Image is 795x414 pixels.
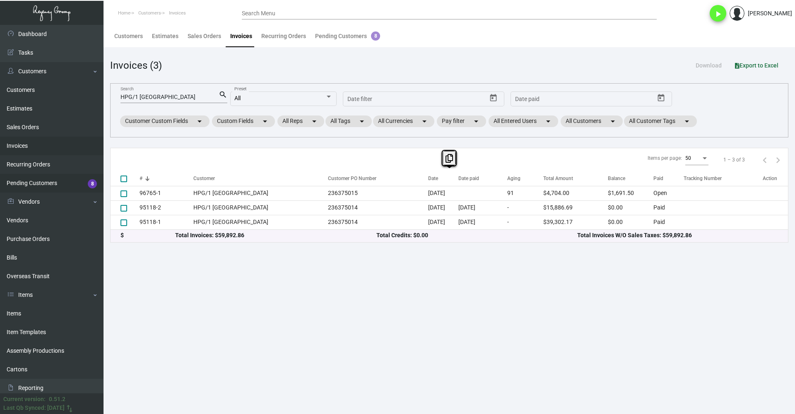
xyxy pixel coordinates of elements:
mat-chip: Customer Custom Fields [120,116,210,127]
div: Total Invoices W/O Sales Taxes: $59,892.86 [577,231,778,240]
mat-icon: search [219,90,227,100]
span: Download [696,62,722,69]
span: Customers [138,10,161,16]
span: 50 [685,155,691,161]
div: Date [428,175,458,182]
mat-icon: arrow_drop_down [682,116,692,126]
div: Current version: [3,395,46,404]
td: Open [653,186,684,200]
div: Total Amount [543,175,573,182]
div: Customer PO Number [328,175,428,182]
td: $15,886.69 [543,200,608,215]
input: End date [548,96,616,103]
div: Pending Customers [315,32,380,41]
div: Date [428,175,438,182]
div: Aging [507,175,520,182]
button: Download [689,58,728,73]
td: Paid [653,215,684,229]
div: Total Invoices: $59,892.86 [175,231,376,240]
td: 96765-1 [140,186,193,200]
td: HPG/1 [GEOGRAPHIC_DATA] [193,200,324,215]
div: Aging [507,175,543,182]
div: Customers [114,32,143,41]
td: $4,704.00 [543,186,608,200]
span: Export to Excel [735,62,778,69]
td: 91 [507,186,543,200]
mat-icon: arrow_drop_down [357,116,367,126]
div: Paid [653,175,663,182]
button: Export to Excel [728,58,785,73]
mat-chip: All Reps [277,116,324,127]
td: $0.00 [608,215,653,229]
mat-icon: arrow_drop_down [195,116,205,126]
mat-chip: Pay filter [437,116,486,127]
td: [DATE] [428,186,458,200]
div: Total Amount [543,175,608,182]
div: Sales Orders [188,32,221,41]
mat-chip: All Entered Users [489,116,558,127]
button: Previous page [758,153,771,166]
td: $39,302.17 [543,215,608,229]
mat-chip: All Customer Tags [624,116,697,127]
td: $1,691.50 [608,186,653,200]
div: Customer PO Number [328,175,376,182]
div: Tracking Number [684,175,763,182]
mat-icon: arrow_drop_down [471,116,481,126]
div: # [140,175,142,182]
span: Home [118,10,130,16]
td: [DATE] [428,200,458,215]
img: admin@bootstrapmaster.com [730,6,744,21]
mat-icon: arrow_drop_down [608,116,618,126]
td: Paid [653,200,684,215]
span: All [234,95,241,101]
div: 0.51.2 [49,395,65,404]
td: HPG/1 [GEOGRAPHIC_DATA] [193,215,324,229]
div: Paid [653,175,684,182]
mat-icon: arrow_drop_down [260,116,270,126]
mat-icon: arrow_drop_down [309,116,319,126]
div: Balance [608,175,653,182]
div: 1 – 3 of 3 [723,156,745,164]
td: - [507,200,543,215]
td: - [507,215,543,229]
div: Customer [193,175,215,182]
div: Total Credits: $0.00 [376,231,577,240]
td: [DATE] [428,215,458,229]
td: [DATE] [458,200,507,215]
div: Invoices (3) [110,58,162,73]
td: 95118-2 [140,200,193,215]
td: 236375015 [324,186,428,200]
input: Start date [347,96,373,103]
td: HPG/1 [GEOGRAPHIC_DATA] [193,186,324,200]
div: Customer [193,175,324,182]
div: Invoices [230,32,252,41]
td: [DATE] [458,215,507,229]
div: Date paid [458,175,479,182]
input: End date [380,96,448,103]
input: Start date [515,96,541,103]
mat-select: Items per page: [685,156,708,161]
mat-icon: arrow_drop_down [543,116,553,126]
i: Copy [446,154,453,163]
div: Date paid [458,175,507,182]
button: Open calendar [655,91,668,105]
td: 236375014 [324,215,428,229]
div: Balance [608,175,625,182]
td: 236375014 [324,200,428,215]
mat-chip: All Customers [561,116,623,127]
span: Invoices [169,10,186,16]
div: Estimates [152,32,178,41]
th: Action [763,171,788,186]
div: Items per page: [648,154,682,162]
td: 95118-1 [140,215,193,229]
mat-icon: arrow_drop_down [419,116,429,126]
mat-chip: All Currencies [373,116,434,127]
td: $0.00 [608,200,653,215]
mat-chip: All Tags [325,116,372,127]
div: Recurring Orders [261,32,306,41]
button: play_arrow [710,5,726,22]
button: Next page [771,153,785,166]
i: play_arrow [713,9,723,19]
div: Last Qb Synced: [DATE] [3,404,65,412]
div: Tracking Number [684,175,722,182]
